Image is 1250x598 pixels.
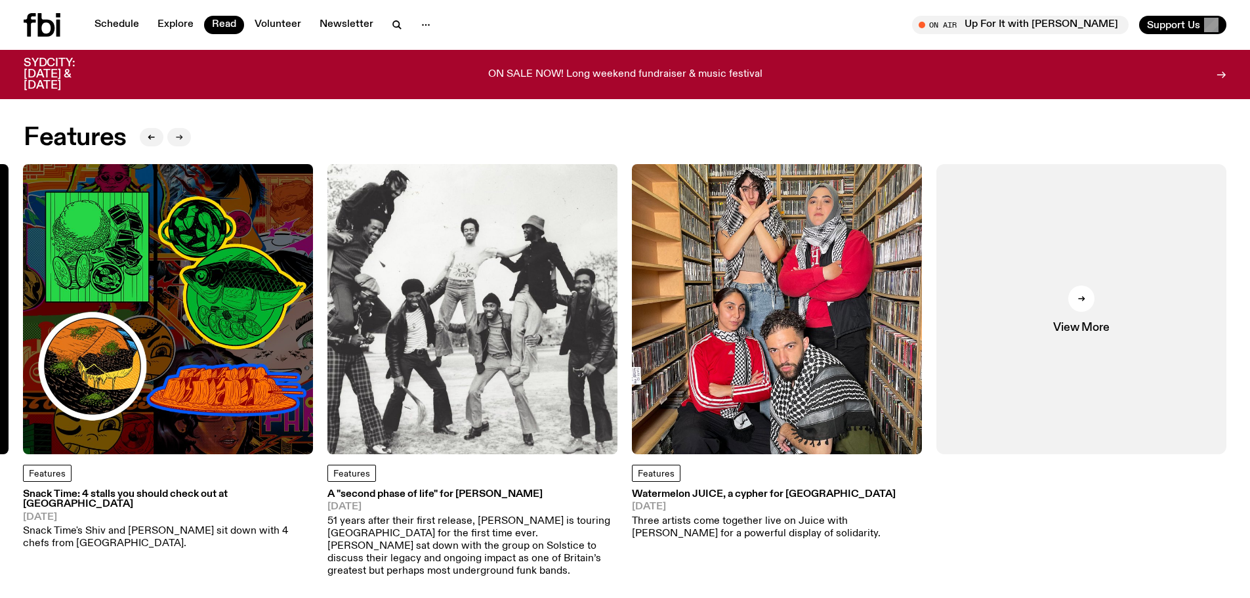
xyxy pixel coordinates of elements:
[912,16,1129,34] button: On AirUp For It with [PERSON_NAME]
[632,515,922,540] p: Three artists come together live on Juice with [PERSON_NAME] for a powerful display of solidarity.
[1147,19,1200,31] span: Support Us
[1053,322,1109,333] span: View More
[1139,16,1226,34] button: Support Us
[632,502,922,512] span: [DATE]
[87,16,147,34] a: Schedule
[29,469,66,479] span: Features
[327,490,617,500] h3: A "second phase of life" for [PERSON_NAME]
[327,465,376,482] a: Features
[327,490,617,578] a: A "second phase of life" for [PERSON_NAME][DATE]51 years after their first release, [PERSON_NAME]...
[247,16,309,34] a: Volunteer
[632,490,922,540] a: Watermelon JUICE, a cypher for [GEOGRAPHIC_DATA][DATE]Three artists come together live on Juice w...
[632,490,922,500] h3: Watermelon JUICE, a cypher for [GEOGRAPHIC_DATA]
[23,490,313,550] a: Snack Time: 4 stalls you should check out at [GEOGRAPHIC_DATA][DATE]Snack Time's Shiv and [PERSON...
[632,465,680,482] a: Features
[150,16,201,34] a: Explore
[638,469,675,479] span: Features
[24,58,108,91] h3: SYDCITY: [DATE] & [DATE]
[23,465,72,482] a: Features
[327,502,617,512] span: [DATE]
[312,16,381,34] a: Newsletter
[23,490,313,509] h3: Snack Time: 4 stalls you should check out at [GEOGRAPHIC_DATA]
[23,525,313,550] p: Snack Time's Shiv and [PERSON_NAME] sit down with 4 chefs from [GEOGRAPHIC_DATA].
[204,16,244,34] a: Read
[936,164,1226,454] a: View More
[333,469,370,479] span: Features
[23,164,313,454] img: An art collage showing different foods.
[327,164,617,454] img: The image is a black and white photo of the 8 members of the band Cymande standing outside. Some ...
[24,126,127,150] h2: Features
[327,515,617,578] p: 51 years after their first release, [PERSON_NAME] is touring [GEOGRAPHIC_DATA] for the first time...
[23,513,313,523] span: [DATE]
[488,69,762,81] p: ON SALE NOW! Long weekend fundraiser & music festival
